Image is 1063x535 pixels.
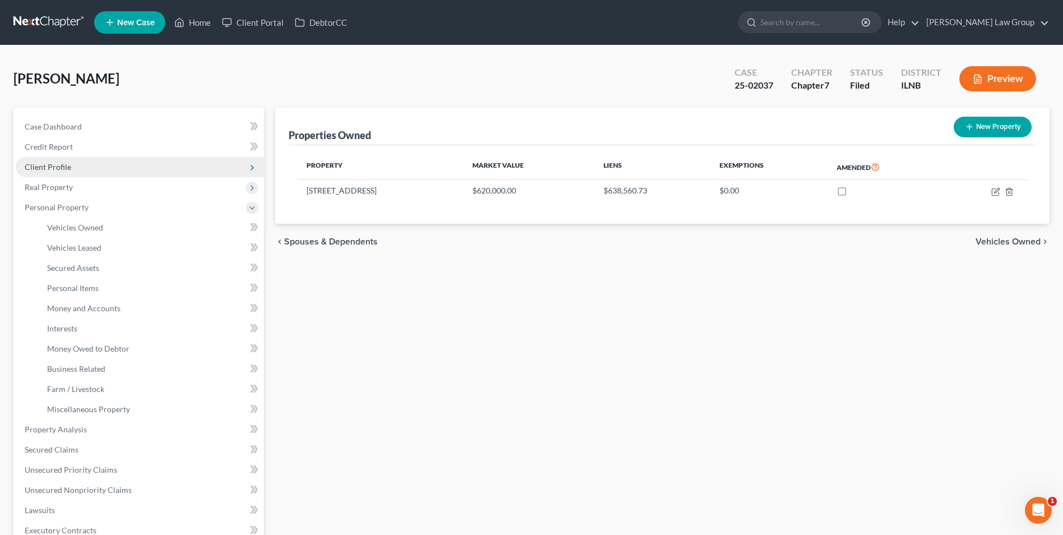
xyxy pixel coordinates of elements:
div: ILNB [901,79,941,92]
span: Interests [47,324,77,333]
span: Personal Property [25,202,89,212]
a: Help [882,12,920,33]
button: New Property [954,117,1032,137]
th: Property [298,154,463,180]
span: Miscellaneous Property [47,404,130,414]
span: Client Profile [25,162,71,172]
div: Filed [850,79,883,92]
span: Real Property [25,182,73,192]
th: Liens [595,154,711,180]
button: Vehicles Owned chevron_right [976,237,1050,246]
span: 1 [1048,497,1057,506]
span: Farm / Livestock [47,384,104,394]
span: Unsecured Nonpriority Claims [25,485,132,495]
span: Money Owed to Debtor [47,344,129,353]
span: Spouses & Dependents [284,237,378,246]
td: $638,560.73 [595,180,711,201]
a: Vehicles Owned [38,218,264,238]
span: Lawsuits [25,505,55,515]
td: [STREET_ADDRESS] [298,180,463,201]
a: Secured Claims [16,440,264,460]
span: Credit Report [25,142,73,151]
span: New Case [117,19,155,27]
a: Personal Items [38,278,264,298]
a: Property Analysis [16,419,264,440]
span: Money and Accounts [47,303,120,313]
iframe: Intercom live chat [1025,497,1052,524]
span: [PERSON_NAME] [13,70,119,86]
a: Secured Assets [38,258,264,278]
button: Preview [959,66,1036,91]
span: Executory Contracts [25,525,96,535]
a: Farm / Livestock [38,379,264,399]
div: Properties Owned [289,128,371,142]
a: Vehicles Leased [38,238,264,258]
a: Interests [38,319,264,339]
a: [PERSON_NAME] Law Group [921,12,1049,33]
i: chevron_left [275,237,284,246]
span: Vehicles Owned [976,237,1041,246]
div: Chapter [791,66,832,79]
span: Property Analysis [25,425,87,434]
a: Miscellaneous Property [38,399,264,419]
span: Personal Items [47,283,99,293]
span: Vehicles Leased [47,243,101,252]
td: $0.00 [711,180,828,201]
a: Lawsuits [16,500,264,520]
div: Case [735,66,773,79]
div: Status [850,66,883,79]
a: Credit Report [16,137,264,157]
a: Unsecured Priority Claims [16,460,264,480]
button: chevron_left Spouses & Dependents [275,237,378,246]
a: Money Owed to Debtor [38,339,264,359]
div: Chapter [791,79,832,92]
div: 25-02037 [735,79,773,92]
a: Case Dashboard [16,117,264,137]
span: Business Related [47,364,105,373]
a: Home [169,12,216,33]
i: chevron_right [1041,237,1050,246]
input: Search by name... [760,12,863,33]
a: Money and Accounts [38,298,264,319]
span: Secured Assets [47,263,99,273]
th: Market Value [463,154,595,180]
a: DebtorCC [289,12,352,33]
span: Unsecured Priority Claims [25,465,117,474]
th: Exemptions [711,154,828,180]
span: Case Dashboard [25,122,82,131]
span: Secured Claims [25,445,78,454]
div: District [901,66,941,79]
th: Amended [828,154,943,180]
span: Vehicles Owned [47,223,103,232]
a: Client Portal [216,12,289,33]
a: Unsecured Nonpriority Claims [16,480,264,500]
a: Business Related [38,359,264,379]
span: 7 [824,80,829,90]
td: $620,000.00 [463,180,595,201]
